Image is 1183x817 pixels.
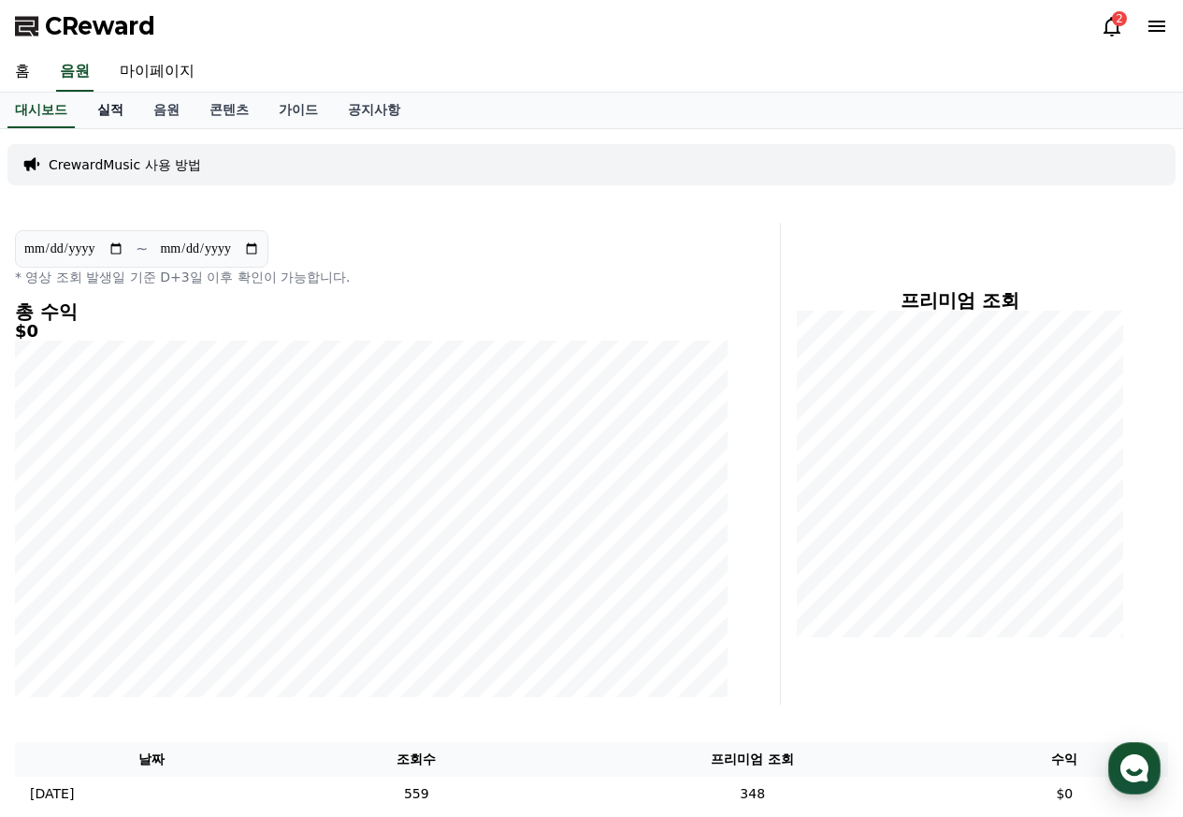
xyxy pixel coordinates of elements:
span: 대화 [171,622,194,637]
div: 2 [1112,11,1127,26]
a: 음원 [56,52,94,92]
a: 공지사항 [333,93,415,128]
a: CrewardMusic 사용 방법 [49,155,201,174]
td: $0 [961,777,1168,811]
a: 대시보드 [7,93,75,128]
h5: $0 [15,322,728,341]
a: 홈 [6,593,123,640]
a: CReward [15,11,155,41]
a: 설정 [241,593,359,640]
a: 2 [1101,15,1123,37]
p: * 영상 조회 발생일 기준 D+3일 이후 확인이 가능합니다. [15,268,728,286]
th: 날짜 [15,742,289,777]
span: 홈 [59,621,70,636]
a: 콘텐츠 [195,93,264,128]
a: 마이페이지 [105,52,209,92]
th: 조회수 [289,742,544,777]
h4: 프리미엄 조회 [796,290,1123,311]
td: 348 [544,777,961,811]
a: 가이드 [264,93,333,128]
p: ~ [136,238,148,260]
span: 설정 [289,621,311,636]
a: 실적 [82,93,138,128]
h4: 총 수익 [15,301,728,322]
td: 559 [289,777,544,811]
a: 대화 [123,593,241,640]
a: 음원 [138,93,195,128]
p: [DATE] [30,784,74,804]
span: CReward [45,11,155,41]
th: 프리미엄 조회 [544,742,961,777]
th: 수익 [961,742,1168,777]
